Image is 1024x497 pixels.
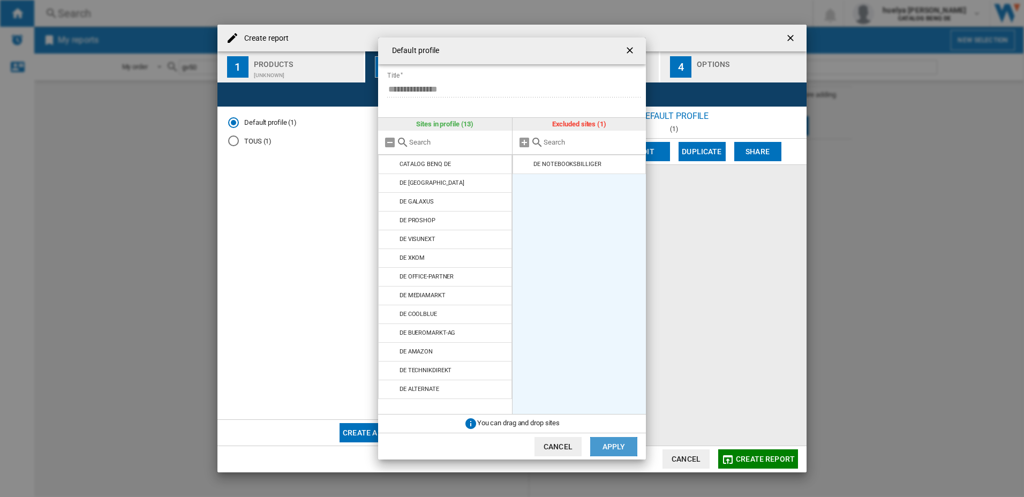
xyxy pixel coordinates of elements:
button: getI18NText('BUTTONS.CLOSE_DIALOG') [620,40,642,62]
div: DE [GEOGRAPHIC_DATA] [400,179,464,186]
div: DE GALAXUS [400,198,434,205]
div: DE NOTEBOOKSBILLIGER [533,161,601,168]
div: DE BUEROMARKT-AG [400,329,455,336]
div: Sites in profile (13) [378,118,512,131]
div: DE COOLBLUE [400,311,437,318]
button: Apply [590,437,637,456]
div: CATALOG BENQ DE [400,161,451,168]
div: DE VISUNEXT [400,236,435,243]
div: DE TECHNIKDIREKT [400,367,451,374]
div: DE OFFICE-PARTNER [400,273,454,280]
div: DE XKOM [400,254,425,261]
div: DE PROSHOP [400,217,435,224]
div: DE AMAZON [400,348,433,355]
div: Excluded sites (1) [513,118,646,131]
h4: Default profile [387,46,440,56]
input: Search [544,138,641,146]
span: You can drag and drop sites [477,419,560,427]
md-icon: Add all [518,136,531,149]
md-icon: Remove all [383,136,396,149]
ng-md-icon: getI18NText('BUTTONS.CLOSE_DIALOG') [624,45,637,58]
input: Search [409,138,507,146]
div: DE MEDIAMARKT [400,292,446,299]
button: Cancel [534,437,582,456]
div: DE ALTERNATE [400,386,439,393]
